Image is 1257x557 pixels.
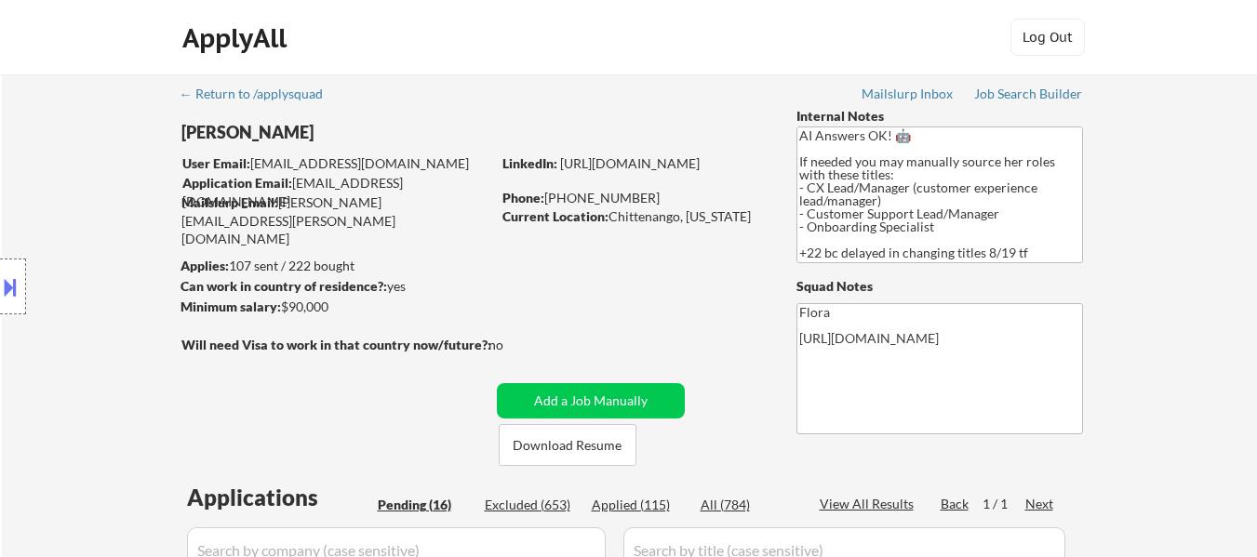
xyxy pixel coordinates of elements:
[820,495,919,513] div: View All Results
[488,336,542,354] div: no
[182,174,490,210] div: [EMAIL_ADDRESS][DOMAIN_NAME]
[1010,19,1085,56] button: Log Out
[701,496,794,514] div: All (784)
[180,86,341,105] a: ← Return to /applysquad
[941,495,970,513] div: Back
[502,190,544,206] strong: Phone:
[983,495,1025,513] div: 1 / 1
[796,107,1083,126] div: Internal Notes
[502,155,557,171] strong: LinkedIn:
[182,154,490,173] div: [EMAIL_ADDRESS][DOMAIN_NAME]
[181,257,490,275] div: 107 sent / 222 bought
[499,424,636,466] button: Download Resume
[485,496,578,514] div: Excluded (653)
[974,86,1083,105] a: Job Search Builder
[502,189,766,207] div: [PHONE_NUMBER]
[181,193,490,248] div: [PERSON_NAME][EMAIL_ADDRESS][PERSON_NAME][DOMAIN_NAME]
[180,87,341,100] div: ← Return to /applysquad
[182,22,292,54] div: ApplyAll
[862,87,955,100] div: Mailslurp Inbox
[974,87,1083,100] div: Job Search Builder
[1025,495,1055,513] div: Next
[560,155,700,171] a: [URL][DOMAIN_NAME]
[592,496,685,514] div: Applied (115)
[181,298,490,316] div: $90,000
[862,86,955,105] a: Mailslurp Inbox
[181,121,564,144] div: [PERSON_NAME]
[497,383,685,418] button: Add a Job Manually
[181,337,491,352] strong: Will need Visa to work in that country now/future?:
[796,277,1083,296] div: Squad Notes
[187,486,371,509] div: Applications
[502,207,766,226] div: Chittenango, [US_STATE]
[502,208,608,224] strong: Current Location:
[378,496,471,514] div: Pending (16)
